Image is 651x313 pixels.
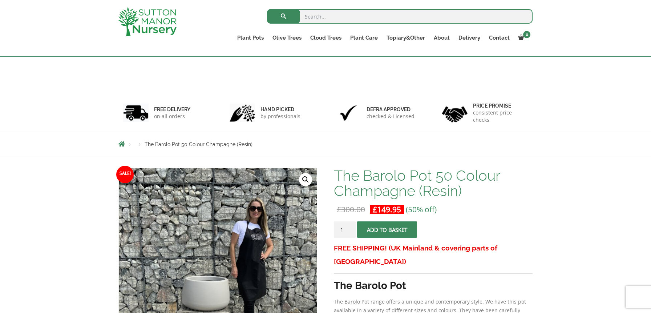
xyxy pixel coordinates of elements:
span: £ [337,204,341,214]
bdi: 149.95 [373,204,401,214]
a: Plant Pots [233,33,268,43]
span: Sale! [116,166,134,183]
span: £ [373,204,377,214]
span: 0 [523,31,530,38]
bdi: 300.00 [337,204,365,214]
h1: The Barolo Pot 50 Colour Champagne (Resin) [334,168,533,198]
a: Delivery [454,33,485,43]
img: 4.jpg [442,102,468,124]
button: Add to basket [357,221,417,238]
a: View full-screen image gallery [299,173,312,186]
strong: The Barolo Pot [334,280,406,292]
p: consistent price checks [473,109,528,124]
img: 3.jpg [336,104,361,122]
input: Search... [267,9,533,24]
img: 2.jpg [230,104,255,122]
p: checked & Licensed [367,113,415,120]
a: Olive Trees [268,33,306,43]
nav: Breadcrumbs [118,141,533,147]
h6: Defra approved [367,106,415,113]
img: logo [118,7,177,36]
a: 0 [514,33,533,43]
h6: hand picked [260,106,300,113]
a: Contact [485,33,514,43]
span: The Barolo Pot 50 Colour Champagne (Resin) [145,141,252,147]
a: Cloud Trees [306,33,346,43]
h6: FREE DELIVERY [154,106,190,113]
input: Product quantity [334,221,356,238]
a: Topiary&Other [382,33,429,43]
span: (50% off) [406,204,437,214]
a: Plant Care [346,33,382,43]
p: on all orders [154,113,190,120]
p: by professionals [260,113,300,120]
a: About [429,33,454,43]
img: 1.jpg [123,104,149,122]
h6: Price promise [473,103,528,109]
h3: FREE SHIPPING! (UK Mainland & covering parts of [GEOGRAPHIC_DATA]) [334,241,533,268]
